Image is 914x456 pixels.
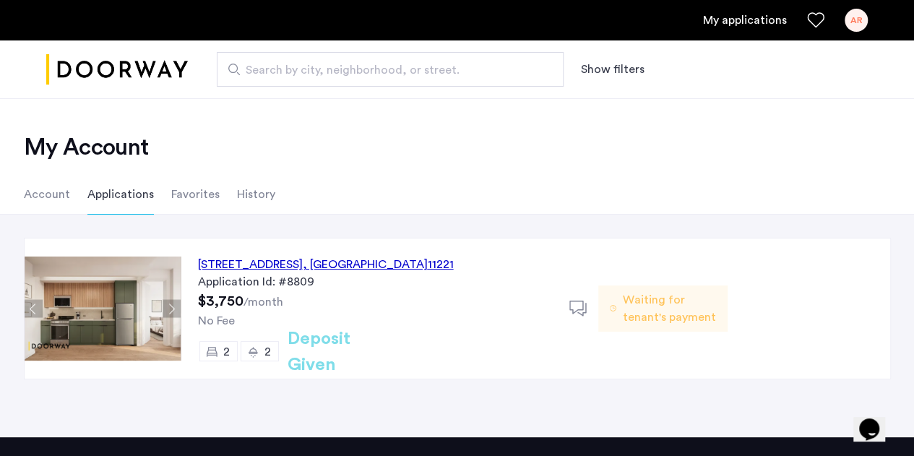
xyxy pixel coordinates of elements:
button: Show or hide filters [581,61,644,78]
li: Favorites [171,174,220,215]
div: AR [845,9,868,32]
span: , [GEOGRAPHIC_DATA] [303,259,428,270]
a: Favorites [807,12,824,29]
span: Waiting for tenant's payment [622,291,716,326]
div: [STREET_ADDRESS] 11221 [198,256,454,273]
button: Previous apartment [25,300,43,318]
img: logo [46,43,188,97]
h2: Deposit Given [288,326,402,378]
li: Account [24,174,70,215]
div: Application Id: #8809 [198,273,552,291]
sub: /month [243,296,283,308]
li: History [237,174,275,215]
span: 2 [223,346,230,358]
iframe: chat widget [853,398,900,442]
button: Next apartment [163,300,181,318]
img: Apartment photo [25,257,181,361]
h2: My Account [24,133,891,162]
span: $3,750 [198,294,243,309]
span: 2 [264,346,271,358]
a: Cazamio logo [46,43,188,97]
span: Search by city, neighborhood, or street. [246,61,523,79]
li: Applications [87,174,154,215]
input: Apartment Search [217,52,564,87]
a: My application [703,12,787,29]
span: No Fee [198,315,235,327]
